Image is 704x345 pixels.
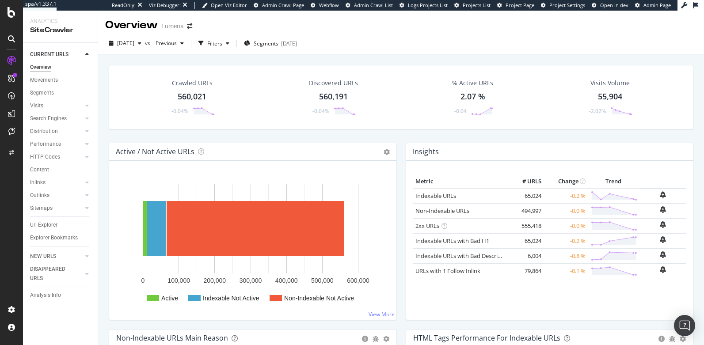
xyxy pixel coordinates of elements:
div: 2.07 % [460,91,485,102]
div: bell-plus [660,266,666,273]
span: Previous [152,39,177,47]
svg: A chart. [116,175,386,313]
div: ReadOnly: [112,2,136,9]
div: -2.02% [589,107,606,115]
a: Project Settings [541,2,585,9]
div: Viz Debugger: [149,2,181,9]
a: Indexable URLs with Bad H1 [415,237,489,245]
text: 500,000 [311,277,334,284]
button: Previous [152,36,187,50]
td: 79,864 [508,263,544,278]
th: Change [544,175,588,188]
div: Inlinks [30,178,46,187]
h4: Active / Not Active URLs [116,146,194,158]
a: Admin Crawl Page [254,2,304,9]
a: Movements [30,76,91,85]
button: Segments[DATE] [240,36,301,50]
div: % Active URLs [452,79,493,87]
a: Content [30,165,91,174]
a: Admin Crawl List [346,2,393,9]
a: Url Explorer [30,220,91,230]
div: Search Engines [30,114,67,123]
div: Overview [105,18,158,33]
div: Visits [30,101,43,110]
th: # URLS [508,175,544,188]
a: Indexable URLs with Bad Description [415,252,512,260]
text: 0 [141,277,145,284]
div: bell-plus [660,206,666,213]
td: 494,997 [508,203,544,218]
div: Outlinks [30,191,49,200]
a: NEW URLS [30,252,83,261]
span: Segments [254,40,278,47]
div: HTML Tags Performance for Indexable URLs [413,334,560,342]
span: Project Page [506,2,534,8]
text: 300,000 [240,277,262,284]
div: NEW URLS [30,252,56,261]
div: 560,191 [319,91,348,102]
th: Metric [413,175,508,188]
div: Lumens [161,22,183,30]
div: Filters [207,40,222,47]
div: -0.04% [171,107,188,115]
a: CURRENT URLS [30,50,83,59]
div: Crawled URLs [172,79,213,87]
a: Segments [30,88,91,98]
div: Analysis Info [30,291,61,300]
div: -0.04% [312,107,329,115]
a: Analysis Info [30,291,91,300]
a: HTTP Codes [30,152,83,162]
a: 2xx URLs [415,222,439,230]
td: 555,418 [508,218,544,233]
a: Indexable URLs [415,192,456,200]
div: Content [30,165,49,174]
div: bell-plus [660,191,666,198]
div: Discovered URLs [309,79,358,87]
div: Movements [30,76,58,85]
div: circle-info [658,336,665,342]
text: 600,000 [347,277,369,284]
span: Project Settings [549,2,585,8]
td: -0.8 % [544,248,588,263]
span: Logs Projects List [408,2,448,8]
div: Explorer Bookmarks [30,233,78,243]
a: Inlinks [30,178,83,187]
div: [DATE] [281,40,297,47]
i: Options [384,149,390,155]
div: bell-plus [660,236,666,243]
a: Open Viz Editor [202,2,247,9]
text: Active [161,295,178,302]
div: 560,021 [178,91,206,102]
div: CURRENT URLS [30,50,68,59]
td: -0.2 % [544,188,588,204]
th: Trend [588,175,639,188]
div: circle-info [362,336,368,342]
div: Overview [30,63,51,72]
td: -0.0 % [544,203,588,218]
div: gear [383,336,389,342]
div: bug [669,336,675,342]
div: gear [680,336,686,342]
div: DISAPPEARED URLS [30,265,75,283]
td: 65,024 [508,233,544,248]
a: Explorer Bookmarks [30,233,91,243]
a: Overview [30,63,91,72]
a: Open in dev [592,2,628,9]
button: [DATE] [105,36,145,50]
div: Analytics [30,18,91,25]
a: Non-Indexable URLs [415,207,469,215]
a: Project Page [497,2,534,9]
text: Non-Indexable Not Active [284,295,354,302]
td: -0.0 % [544,218,588,233]
div: Non-Indexable URLs Main Reason [116,334,228,342]
div: Url Explorer [30,220,57,230]
div: SiteCrawler [30,25,91,35]
span: vs [145,39,152,47]
a: Performance [30,140,83,149]
text: 100,000 [167,277,190,284]
text: Indexable Not Active [203,295,259,302]
span: Admin Crawl Page [262,2,304,8]
a: Logs Projects List [400,2,448,9]
td: 6,004 [508,248,544,263]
